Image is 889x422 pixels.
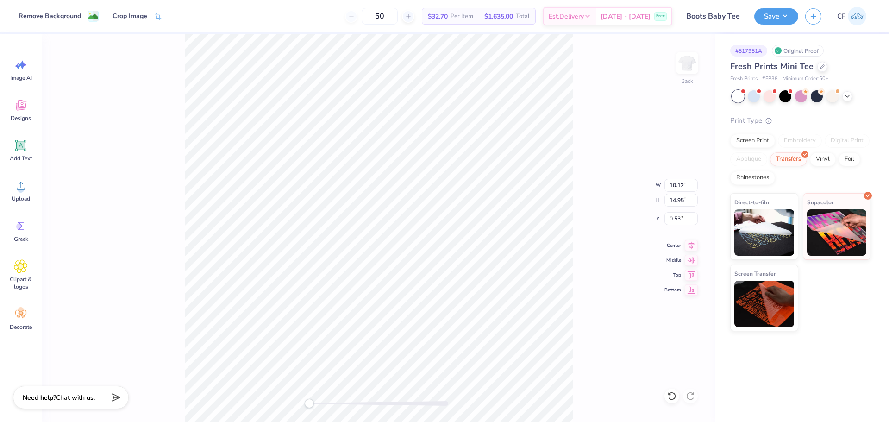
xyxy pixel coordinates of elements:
[664,242,681,249] span: Center
[730,75,758,83] span: Fresh Prints
[664,271,681,279] span: Top
[770,152,807,166] div: Transfers
[734,281,794,327] img: Screen Transfer
[113,11,147,21] div: Crop Image
[730,171,775,185] div: Rhinestones
[656,13,665,19] span: Free
[839,152,860,166] div: Foil
[11,114,31,122] span: Designs
[484,12,513,21] span: $1,635.00
[428,12,448,21] span: $32.70
[305,399,314,408] div: Accessibility label
[810,152,836,166] div: Vinyl
[730,115,870,126] div: Print Type
[848,7,866,25] img: Cholo Fernandez
[549,12,584,21] span: Est. Delivery
[664,286,681,294] span: Bottom
[778,134,822,148] div: Embroidery
[516,12,530,21] span: Total
[734,269,776,278] span: Screen Transfer
[679,7,747,25] input: Untitled Design
[6,276,36,290] span: Clipart & logos
[734,209,794,256] img: Direct-to-film
[451,12,473,21] span: Per Item
[678,54,696,72] img: Back
[825,134,870,148] div: Digital Print
[12,195,30,202] span: Upload
[10,74,32,82] span: Image AI
[734,197,771,207] span: Direct-to-film
[10,323,32,331] span: Decorate
[19,11,81,21] div: Remove Background
[833,7,870,25] a: CF
[762,75,778,83] span: # FP38
[56,393,95,402] span: Chat with us.
[362,8,398,25] input: – –
[807,209,867,256] img: Supacolor
[783,75,829,83] span: Minimum Order: 50 +
[664,257,681,264] span: Middle
[601,12,651,21] span: [DATE] - [DATE]
[730,152,767,166] div: Applique
[14,235,28,243] span: Greek
[807,197,834,207] span: Supacolor
[23,393,56,402] strong: Need help?
[10,155,32,162] span: Add Text
[730,134,775,148] div: Screen Print
[681,77,693,85] div: Back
